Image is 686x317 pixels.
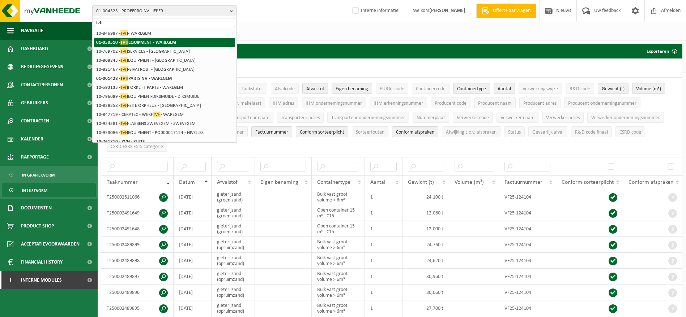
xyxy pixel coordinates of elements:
span: Afvalstof [217,179,238,185]
td: 1 [365,189,402,205]
td: VF25-124104 [499,300,556,316]
button: NummerplaatNummerplaat: Activate to sort [413,112,449,123]
td: [DATE] [174,300,212,316]
td: 1 [365,205,402,221]
a: Offerte aanvragen [476,4,536,18]
span: Producent adres [523,101,557,106]
button: AfvalstofAfvalstof: Activate to sort [302,83,328,94]
span: IHM ondernemingsnummer [306,101,362,106]
span: Financial History [21,253,63,271]
span: CSRD ESRS E5-5 categorie [111,144,163,149]
button: ContainercodeContainercode: Activate to sort [412,83,449,94]
li: 10-593133 - FORKLIFT PARTS - WAREGEM [94,83,235,92]
span: Bedrijfsgegevens [21,58,63,76]
button: Producent adresProducent adres: Activate to sort [519,97,561,108]
td: Bulk vast groot volume > 6m³ [312,253,365,269]
button: 01-004323 - PROFERRO NV - IEPER [92,5,237,16]
button: Afwijking t.o.v. afsprakenAfwijking t.o.v. afspraken: Activate to sort [442,126,500,137]
td: 24,760 t [402,237,449,253]
td: VF25-124104 [499,285,556,300]
td: gieterijzand (groen zand) [212,189,255,205]
strong: 01-050510 - EQUIPMENT - WAREGEM [96,39,176,45]
td: [DATE] [174,205,212,221]
li: 10-953086 - EQUIPMENT - PO000017124 - NIVELLES [94,128,235,137]
button: Producent ondernemingsnummerProducent ondernemingsnummer: Activate to sort [564,97,640,108]
button: Gevaarlijk afval : Activate to sort [528,126,567,137]
span: Producent ondernemingsnummer [568,101,636,106]
td: Bulk vast groot volume > 6m³ [312,269,365,285]
span: Afwijking t.o.v. afspraken [446,130,497,135]
td: 30,060 t [402,285,449,300]
span: TVH [120,30,128,36]
td: gieterijzand (opruimzand) [212,253,255,269]
span: Aantal [498,86,511,92]
td: T250002491649 [101,205,174,221]
span: TVH [120,48,128,54]
td: gieterijzand (opruimzand) [212,285,255,300]
span: TVH [120,66,128,72]
span: IHM adres [273,101,294,106]
td: 1 [365,269,402,285]
button: Exporteren [641,44,682,58]
span: Verwerker naam [500,115,534,121]
span: Transporteur adres [281,115,320,121]
td: [DATE] [174,285,212,300]
td: VF25-124104 [499,253,556,269]
span: In lijstvorm [22,184,47,197]
a: In lijstvorm [2,183,96,197]
span: Product Shop [21,217,54,235]
span: Factuurnummer [255,130,288,135]
strong: 10-761710 - KVH - ZULTE [96,139,145,144]
span: Gewicht (t) [408,179,434,185]
span: Contracten [21,112,49,130]
td: Bulk vast groot volume > 6m³ [312,189,365,205]
button: AantalAantal: Activate to sort [494,83,515,94]
button: Producent codeProducent code: Activate to sort [431,97,470,108]
span: Interne modules [21,271,62,289]
button: Transporteur adresTransporteur adres: Activate to sort [277,112,324,123]
button: ContainertypeContainertype: Activate to sort [453,83,490,94]
button: IHM erkenningsnummerIHM erkenningsnummer: Activate to sort [370,97,427,108]
td: Bulk vast groot volume > 6m³ [312,285,365,300]
span: Taakstatus [242,86,263,92]
button: AfvalcodeAfvalcode: Activate to sort [271,83,299,94]
span: TVH [120,94,128,99]
span: Sorteerfouten [356,130,384,135]
span: Rapportage [21,148,49,166]
span: Containertype [457,86,486,92]
span: Offerte aanvragen [491,7,532,14]
span: Status [508,130,521,135]
span: Verwerker code [457,115,489,121]
td: VF25-124104 [499,237,556,253]
td: 12,000 t [402,221,449,237]
button: Gewicht (t)Gewicht (t): Activate to sort [598,83,629,94]
button: Producent naamProducent naam: Activate to sort [474,97,516,108]
td: 12,060 t [402,205,449,221]
span: Containercode [416,86,446,92]
span: TVH [120,103,128,108]
button: CSRD codeCSRD code: Activate to sort [615,126,645,137]
td: T250002489897 [101,269,174,285]
td: [DATE] [174,269,212,285]
td: Open container 15 m³ - C15 [312,205,365,221]
button: CSRD ESRS E5-5 categorieCSRD ESRS E5-5 categorie: Activate to sort [107,141,167,152]
span: R&D code [570,86,590,92]
td: 24,620 t [402,253,449,269]
td: [DATE] [174,253,212,269]
button: Transporteur naamTransporteur naam: Activate to sort [226,112,273,123]
td: T250002489899 [101,237,174,253]
span: EURAL code [380,86,404,92]
span: Conform sorteerplicht [562,179,614,185]
span: Dashboard [21,40,48,58]
td: Open container 15 m³ - C15 [312,221,365,237]
span: TVH [120,84,128,90]
span: Producent naam [478,101,512,106]
td: gieterijzand (groen zand) [212,221,255,237]
td: gieterijzand (opruimzand) [212,237,255,253]
button: FactuurnummerFactuurnummer: Activate to sort [251,126,292,137]
span: TVH [120,130,128,135]
span: I [7,271,14,289]
button: Conform sorteerplicht : Activate to sort [296,126,348,137]
li: 10-924381 - -LAEBENS ZWEVEGEM - ZWEVEGEM [94,119,235,128]
span: Verwerker ondernemingsnummer [591,115,660,121]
